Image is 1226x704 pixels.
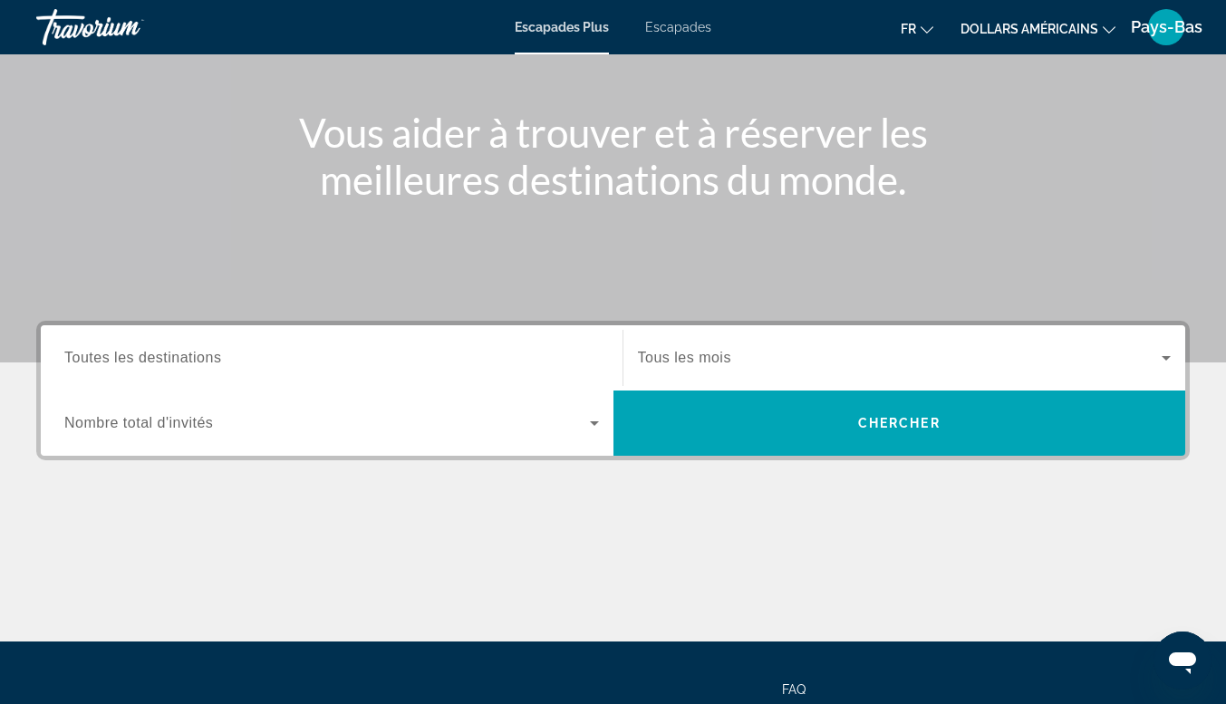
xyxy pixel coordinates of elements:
[782,682,806,697] a: FAQ
[36,4,217,51] a: Travorium
[1143,8,1190,46] button: Menu utilisateur
[41,325,1185,456] div: Widget de recherche
[901,15,933,42] button: Changer de langue
[274,109,953,203] h1: Vous aider à trouver et à réserver les meilleures destinations du monde.
[638,350,731,365] span: Tous les mois
[961,22,1098,36] font: dollars américains
[64,415,213,430] span: Nombre total d'invités
[645,20,711,34] a: Escapades
[961,15,1115,42] button: Changer de devise
[1131,17,1202,36] font: Pays-Bas
[613,391,1186,456] button: Chercher
[858,416,941,430] span: Chercher
[64,350,221,365] span: Toutes les destinations
[515,20,609,34] a: Escapades Plus
[901,22,916,36] font: fr
[1154,632,1212,690] iframe: Bouton de lancement de la fenêtre de messagerie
